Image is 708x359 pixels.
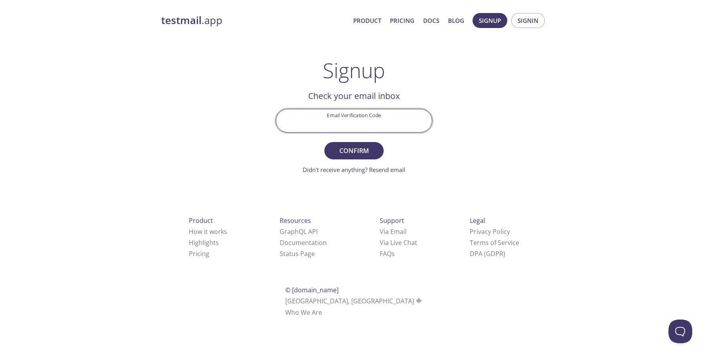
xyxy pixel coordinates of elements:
[303,166,405,174] a: Didn't receive anything? Resend email
[380,216,404,225] span: Support
[323,58,385,82] h1: Signup
[161,14,347,27] a: testmail.app
[668,320,692,343] iframe: Help Scout Beacon - Open
[280,227,318,236] a: GraphQL API
[470,238,519,247] a: Terms of Service
[380,249,395,258] a: FAQ
[285,297,423,305] span: [GEOGRAPHIC_DATA], [GEOGRAPHIC_DATA]
[479,15,501,26] span: Signup
[380,238,417,247] a: Via Live Chat
[518,15,539,26] span: Signin
[285,286,339,294] span: © [DOMAIN_NAME]
[189,238,219,247] a: Highlights
[392,249,395,258] span: s
[280,216,311,225] span: Resources
[448,15,464,26] a: Blog
[380,227,407,236] a: Via Email
[324,142,384,159] button: Confirm
[161,13,201,27] strong: testmail
[280,238,327,247] a: Documentation
[470,227,510,236] a: Privacy Policy
[470,216,485,225] span: Legal
[511,13,545,28] button: Signin
[470,249,505,258] a: DPA (GDPR)
[353,15,381,26] a: Product
[473,13,507,28] button: Signup
[285,308,322,317] a: Who We Are
[189,216,213,225] span: Product
[390,15,414,26] a: Pricing
[333,145,375,156] span: Confirm
[189,227,227,236] a: How it works
[189,249,209,258] a: Pricing
[276,89,432,103] h2: Check your email inbox
[423,15,439,26] a: Docs
[280,249,315,258] a: Status Page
